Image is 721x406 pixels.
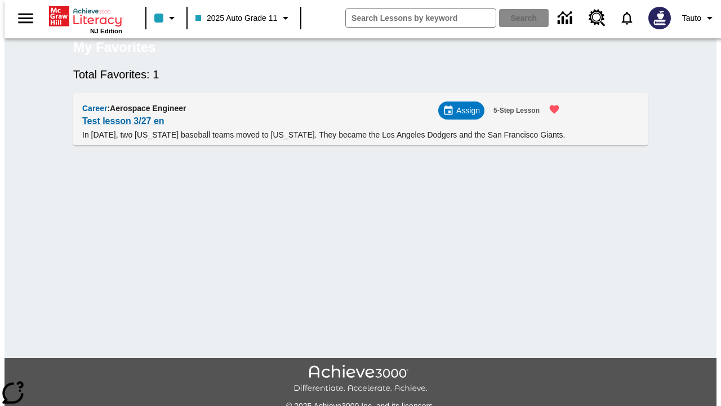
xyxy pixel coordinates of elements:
[9,2,42,35] button: Open side menu
[49,4,122,34] div: Home
[49,5,122,28] a: Home
[489,101,544,120] button: 5-Step Lesson
[90,28,122,34] span: NJ Edition
[612,3,642,33] a: Notifications
[73,65,648,83] h6: Total Favorites: 1
[582,3,612,33] a: Resource Center, Will open in new tab
[107,104,186,113] span: : Aerospace Engineer
[642,3,678,33] button: Select a new avatar
[551,3,582,34] a: Data Center
[648,7,671,29] img: Avatar
[493,105,540,117] span: 5-Step Lesson
[438,101,484,120] div: Assign Choose Dates
[678,8,721,28] button: Profile/Settings
[82,129,567,141] p: In [DATE], two [US_STATE] baseball teams moved to [US_STATE]. They became the Los Angeles Dodgers...
[82,113,164,129] a: Test lesson 3/27 en
[82,104,107,113] span: Career
[542,97,567,122] button: Remove from Favorites
[293,365,428,394] img: Achieve3000 Differentiate Accelerate Achieve
[456,105,480,117] span: Assign
[195,12,277,24] span: 2025 Auto Grade 11
[682,12,701,24] span: Tauto
[346,9,496,27] input: search field
[73,38,156,56] h5: My Favorites
[191,8,297,28] button: Class: 2025 Auto Grade 11, Select your class
[150,8,183,28] button: Class color is light blue. Change class color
